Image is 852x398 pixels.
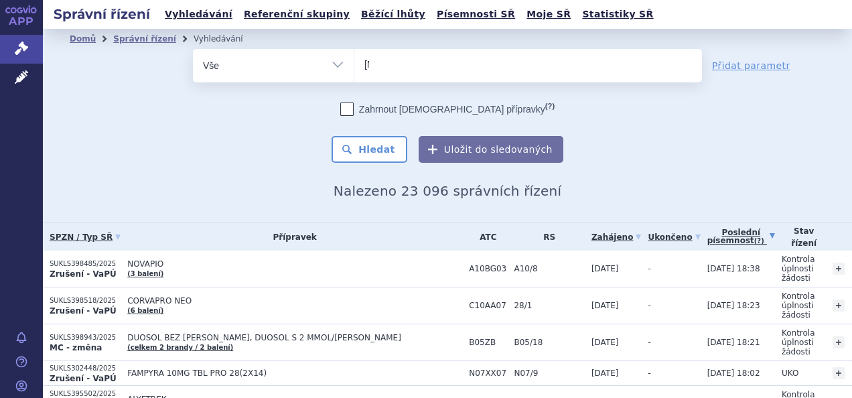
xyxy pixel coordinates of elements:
[754,237,764,245] abbr: (?)
[782,291,815,320] span: Kontrola úplnosti žádosti
[43,5,161,23] h2: Správní řízení
[127,270,163,277] a: (3 balení)
[127,369,462,378] span: FAMPYRA 10MG TBL PRO 28(2X14)
[648,338,650,347] span: -
[127,344,233,351] a: (celkem 2 brandy / 2 balení)
[194,29,261,49] li: Vyhledávání
[712,59,790,72] a: Přidat parametr
[591,369,619,378] span: [DATE]
[591,228,641,247] a: Zahájeno
[50,364,121,373] p: SUKLS302448/2025
[50,259,121,269] p: SUKLS398485/2025
[50,296,121,306] p: SUKLS398518/2025
[591,301,619,310] span: [DATE]
[782,255,815,283] span: Kontrola úplnosti žádosti
[357,5,429,23] a: Běžící lhůty
[775,223,827,251] th: Stav řízení
[591,264,619,273] span: [DATE]
[340,103,555,116] label: Zahrnout [DEMOGRAPHIC_DATA] přípravky
[334,183,561,199] span: Nalezeno 23 096 správních řízení
[507,223,584,251] th: RS
[50,374,117,383] strong: Zrušení - VaPÚ
[127,259,462,269] span: NOVAPIO
[833,300,845,312] a: +
[127,307,163,314] a: (6 balení)
[462,223,507,251] th: ATC
[113,34,176,44] a: Správní řízení
[419,136,563,163] button: Uložit do sledovaných
[782,328,815,356] span: Kontrola úplnosti žádosti
[240,5,354,23] a: Referenční skupiny
[469,338,507,347] span: B05ZB
[782,369,798,378] span: UKO
[50,306,117,316] strong: Zrušení - VaPÚ
[648,264,650,273] span: -
[707,338,760,347] span: [DATE] 18:21
[707,369,760,378] span: [DATE] 18:02
[50,343,102,352] strong: MC - změna
[833,336,845,348] a: +
[127,333,462,342] span: DUOSOL BEZ [PERSON_NAME], DUOSOL S 2 MMOL/[PERSON_NAME]
[433,5,519,23] a: Písemnosti SŘ
[707,223,775,251] a: Poslednípísemnost(?)
[50,228,121,247] a: SPZN / Typ SŘ
[469,369,507,378] span: N07XX07
[648,228,700,247] a: Ukončeno
[707,264,760,273] span: [DATE] 18:38
[469,264,507,273] span: A10BG03
[127,296,462,306] span: CORVAPRO NEO
[121,223,462,251] th: Přípravek
[514,264,584,273] span: A10/8
[522,5,575,23] a: Moje SŘ
[50,333,121,342] p: SUKLS398943/2025
[514,369,584,378] span: N07/9
[707,301,760,310] span: [DATE] 18:23
[833,367,845,379] a: +
[648,301,650,310] span: -
[332,136,407,163] button: Hledat
[591,338,619,347] span: [DATE]
[545,102,555,111] abbr: (?)
[70,34,96,44] a: Domů
[648,369,650,378] span: -
[514,301,584,310] span: 28/1
[514,338,584,347] span: B05/18
[578,5,657,23] a: Statistiky SŘ
[469,301,507,310] span: C10AA07
[50,269,117,279] strong: Zrušení - VaPÚ
[833,263,845,275] a: +
[161,5,236,23] a: Vyhledávání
